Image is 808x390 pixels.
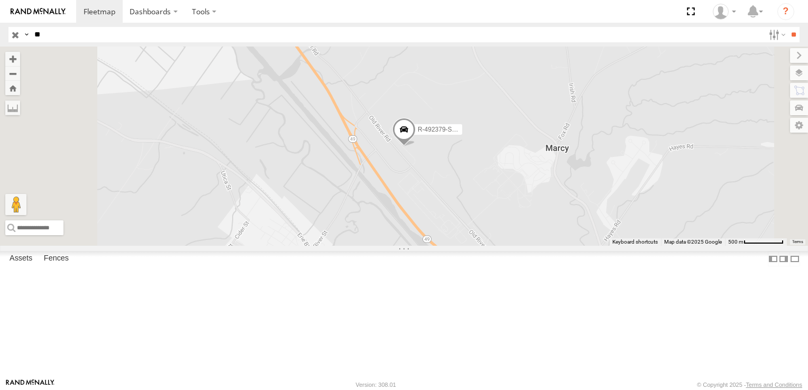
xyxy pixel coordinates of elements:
[4,252,38,266] label: Assets
[5,100,20,115] label: Measure
[697,382,802,388] div: © Copyright 2025 -
[768,251,778,266] label: Dock Summary Table to the Left
[664,239,722,245] span: Map data ©2025 Google
[792,239,803,244] a: Terms (opens in new tab)
[5,81,20,95] button: Zoom Home
[5,52,20,66] button: Zoom in
[39,252,74,266] label: Fences
[5,194,26,215] button: Drag Pegman onto the map to open Street View
[725,238,787,246] button: Map Scale: 500 m per 72 pixels
[612,238,658,246] button: Keyboard shortcuts
[765,27,787,42] label: Search Filter Options
[777,3,794,20] i: ?
[11,8,66,15] img: rand-logo.svg
[5,66,20,81] button: Zoom out
[789,251,800,266] label: Hide Summary Table
[6,379,54,390] a: Visit our Website
[790,118,808,133] label: Map Settings
[746,382,802,388] a: Terms and Conditions
[709,4,740,20] div: Rene Perez
[778,251,789,266] label: Dock Summary Table to the Right
[22,27,31,42] label: Search Query
[356,382,396,388] div: Version: 308.01
[728,239,743,245] span: 500 m
[418,125,465,133] span: R-492379-Swing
